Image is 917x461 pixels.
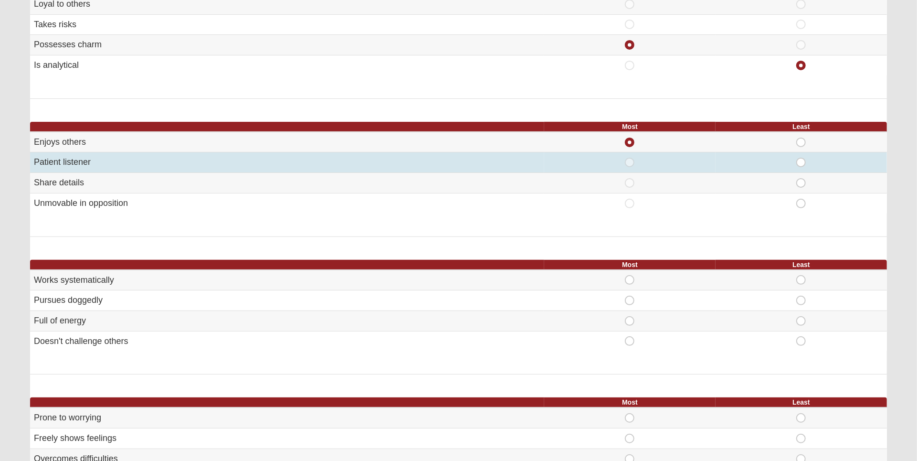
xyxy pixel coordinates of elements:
td: Is analytical [30,55,544,75]
td: Possesses charm [30,35,544,55]
th: Most [544,260,716,270]
th: Least [716,260,887,270]
th: Least [716,397,887,407]
td: Works systematically [30,270,544,290]
td: Full of energy [30,311,544,331]
td: Share details [30,173,544,193]
th: Most [544,397,716,407]
td: Prone to worrying [30,407,544,428]
td: Doesn't challenge others [30,331,544,351]
th: Most [544,122,716,132]
td: Unmovable in opposition [30,193,544,213]
td: Pursues doggedly [30,290,544,311]
td: Freely shows feelings [30,429,544,449]
td: Takes risks [30,14,544,35]
td: Enjoys others [30,132,544,152]
th: Least [716,122,887,132]
td: Patient listener [30,152,544,173]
